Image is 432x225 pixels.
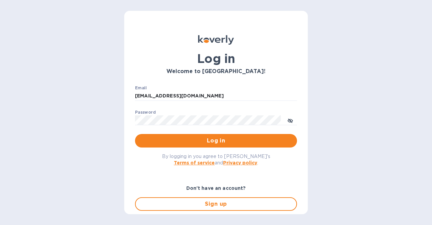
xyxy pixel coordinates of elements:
[135,86,147,90] label: Email
[135,110,156,114] label: Password
[141,200,291,208] span: Sign up
[223,160,257,165] a: Privacy policy
[135,91,297,101] input: Enter email address
[283,113,297,127] button: toggle password visibility
[135,68,297,75] h3: Welcome to [GEOGRAPHIC_DATA]!
[135,197,297,211] button: Sign up
[174,160,215,165] a: Terms of service
[162,154,270,165] span: By logging in you agree to [PERSON_NAME]'s and .
[198,35,234,45] img: Koverly
[140,137,292,145] span: Log in
[135,51,297,66] h1: Log in
[186,185,246,191] b: Don't have an account?
[135,134,297,148] button: Log in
